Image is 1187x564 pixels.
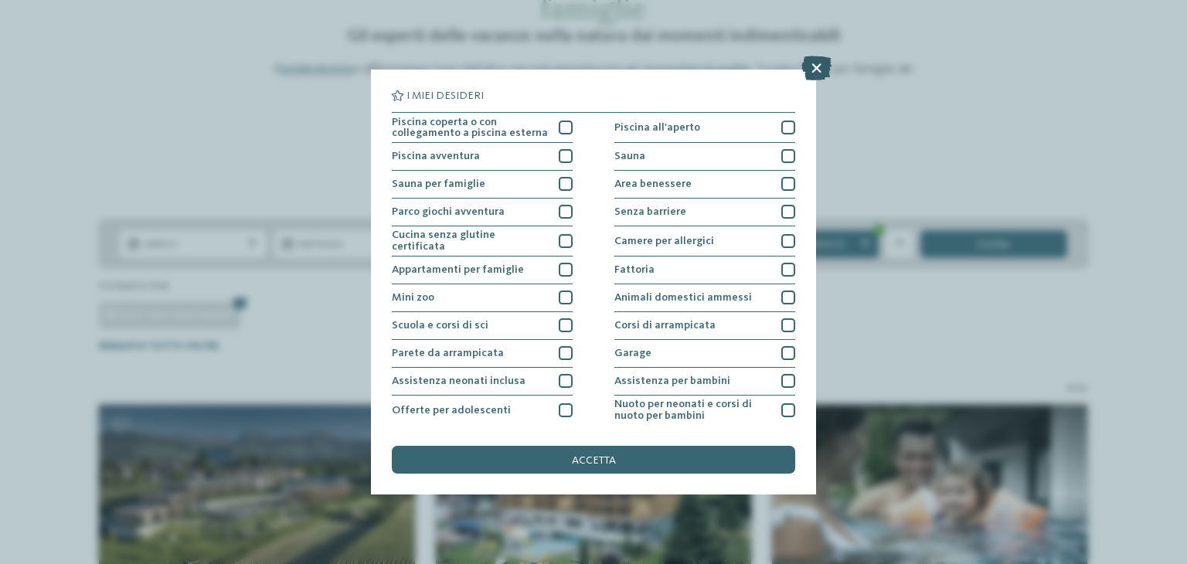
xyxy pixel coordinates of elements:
[614,206,686,217] span: Senza barriere
[406,90,484,101] span: I miei desideri
[392,348,504,358] span: Parete da arrampicata
[614,320,716,331] span: Corsi di arrampicata
[392,292,434,303] span: Mini zoo
[614,178,692,189] span: Area benessere
[392,320,488,331] span: Scuola e corsi di sci
[614,264,655,275] span: Fattoria
[614,399,771,421] span: Nuoto per neonati e corsi di nuoto per bambini
[572,455,616,466] span: accetta
[392,206,505,217] span: Parco giochi avventura
[392,405,511,416] span: Offerte per adolescenti
[392,375,525,386] span: Assistenza neonati inclusa
[392,264,524,275] span: Appartamenti per famiglie
[614,292,752,303] span: Animali domestici ammessi
[392,178,485,189] span: Sauna per famiglie
[392,117,549,139] span: Piscina coperta o con collegamento a piscina esterna
[392,229,549,252] span: Cucina senza glutine certificata
[392,151,480,161] span: Piscina avventura
[614,375,730,386] span: Assistenza per bambini
[614,151,645,161] span: Sauna
[614,348,651,358] span: Garage
[614,122,700,133] span: Piscina all'aperto
[614,236,714,246] span: Camere per allergici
